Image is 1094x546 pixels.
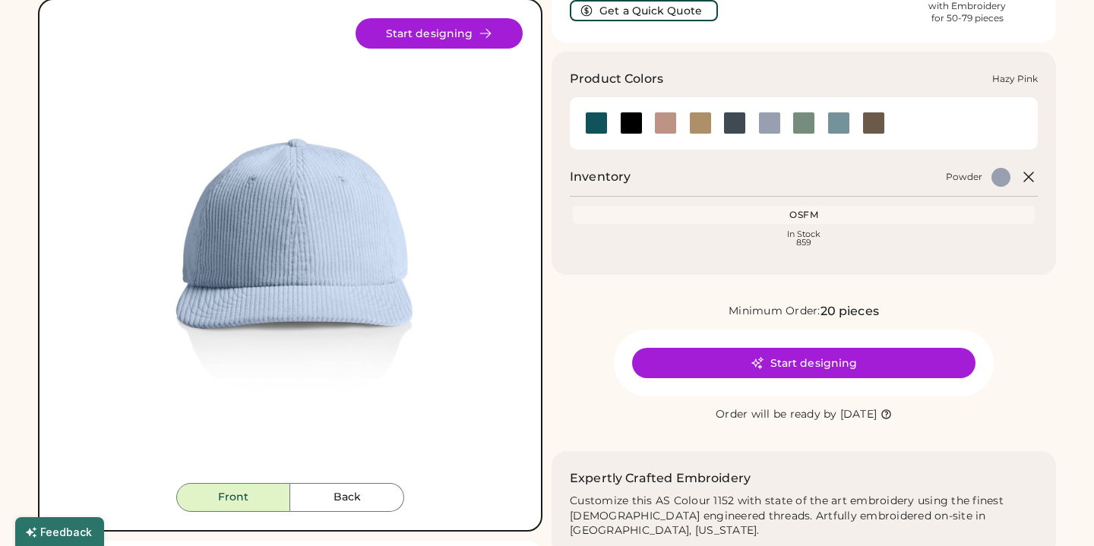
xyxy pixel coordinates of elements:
img: 1152 - Powder Front Image [58,18,523,483]
h2: Inventory [570,168,631,186]
div: Customize this AS Colour 1152 with state of the art embroidery using the finest [DEMOGRAPHIC_DATA... [570,494,1038,539]
h2: Expertly Crafted Embroidery [570,469,751,488]
div: [DATE] [840,407,877,422]
div: Order will be ready by [716,407,837,422]
iframe: Front Chat [1022,478,1087,543]
div: 20 pieces [820,302,879,320]
button: Start designing [356,18,523,49]
div: In Stock 859 [576,230,1032,247]
div: OSFM [576,209,1032,221]
div: Hazy Pink [992,73,1038,85]
button: Back [290,483,404,512]
div: 1152 Style Image [58,18,523,483]
h3: Product Colors [570,70,663,88]
div: Powder [946,171,982,183]
div: Minimum Order: [729,304,820,319]
button: Front [176,483,290,512]
button: Start designing [632,348,975,378]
